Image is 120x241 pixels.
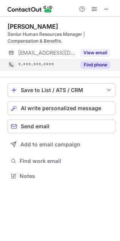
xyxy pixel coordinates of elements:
button: Notes [8,171,115,181]
button: AI write personalized message [8,101,115,115]
span: Find work email [20,158,112,164]
div: Save to List / ATS / CRM [21,87,102,93]
img: ContactOut v5.3.10 [8,5,53,14]
button: save-profile-one-click [8,83,115,97]
button: Reveal Button [80,61,110,69]
span: Notes [20,173,112,180]
div: [PERSON_NAME] [8,23,58,30]
span: Send email [21,123,49,129]
button: Add to email campaign [8,138,115,151]
span: Add to email campaign [20,141,80,147]
button: Reveal Button [80,49,110,57]
button: Send email [8,120,115,133]
span: AI write personalized message [21,105,101,111]
span: [EMAIL_ADDRESS][DOMAIN_NAME] [18,49,76,56]
div: Senior Human Resources Manager | Compensation & Benefits [8,31,115,45]
button: Find work email [8,156,115,166]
